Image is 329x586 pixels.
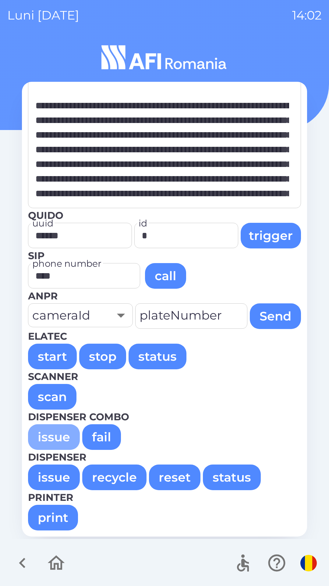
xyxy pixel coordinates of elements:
p: Dispenser combo [28,410,301,424]
p: Printer [28,490,301,505]
p: luni [DATE] [7,6,79,24]
p: Elatec [28,329,301,344]
p: 14:02 [292,6,322,24]
button: stop [79,344,126,369]
p: Quido [28,208,301,223]
p: Scanner [28,369,301,384]
button: recycle [82,465,147,490]
button: trigger [241,223,301,248]
img: Logo [22,43,307,72]
button: issue [28,424,80,450]
label: id [139,217,147,230]
button: print [28,505,78,530]
p: Anpr [28,289,301,303]
button: status [203,465,261,490]
label: uuid [32,217,53,230]
button: reset [149,465,200,490]
p: SIP [28,248,301,263]
img: ro flag [300,555,317,571]
button: status [129,344,186,369]
button: scan [28,384,76,410]
button: start [28,344,77,369]
label: phone number [32,257,101,270]
button: fail [82,424,121,450]
button: Send [250,303,301,329]
button: issue [28,465,80,490]
button: call [145,263,186,289]
p: Dispenser [28,450,301,465]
